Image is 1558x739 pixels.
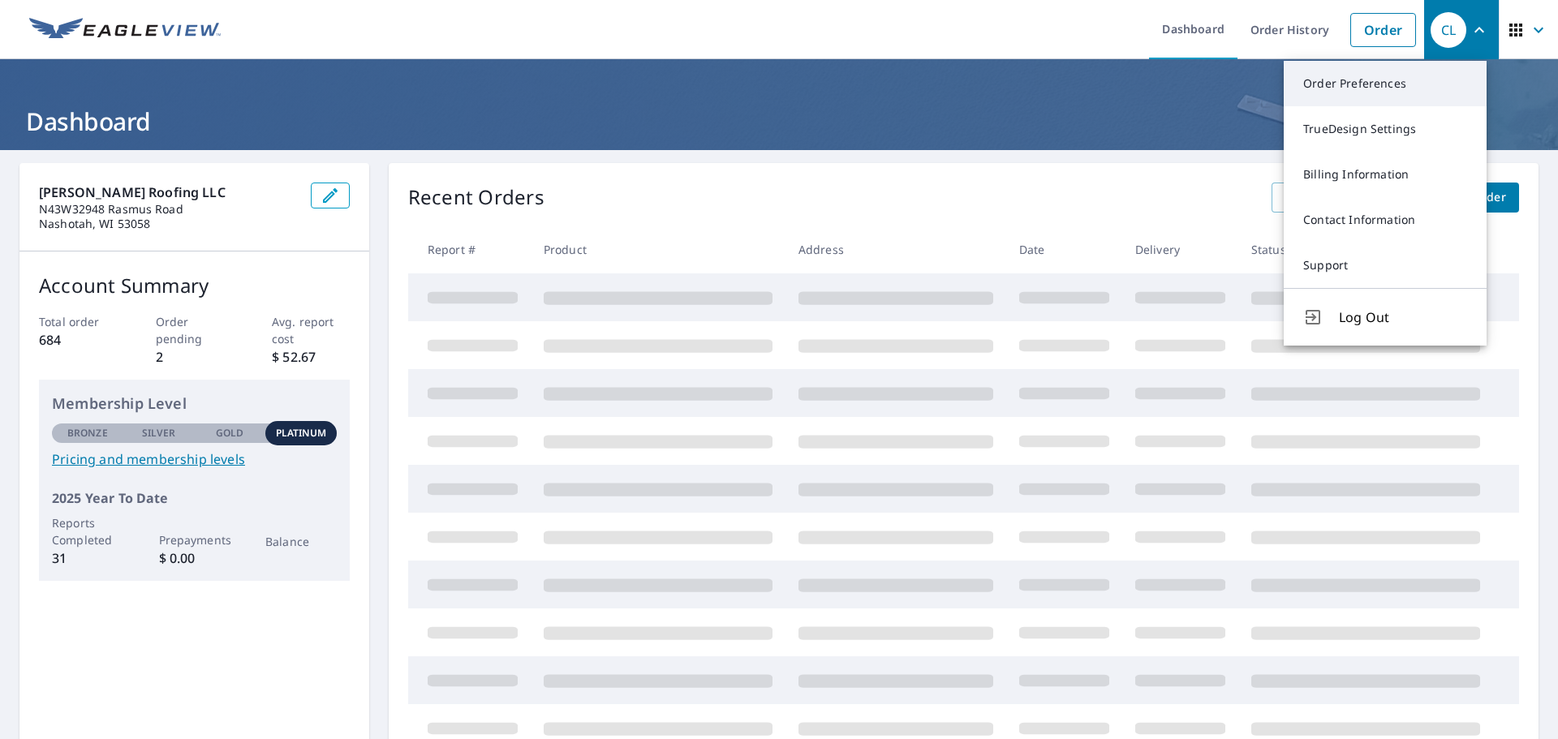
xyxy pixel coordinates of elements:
[272,313,350,347] p: Avg. report cost
[1284,288,1487,346] button: Log Out
[1284,243,1487,288] a: Support
[39,217,298,231] p: Nashotah, WI 53058
[29,18,221,42] img: EV Logo
[39,271,350,300] p: Account Summary
[39,202,298,217] p: N43W32948 Rasmus Road
[39,183,298,202] p: [PERSON_NAME] Roofing LLC
[531,226,785,273] th: Product
[272,347,350,367] p: $ 52.67
[1284,197,1487,243] a: Contact Information
[1431,12,1466,48] div: CL
[216,426,243,440] p: Gold
[156,313,234,347] p: Order pending
[408,183,544,213] p: Recent Orders
[1122,226,1238,273] th: Delivery
[52,449,337,469] a: Pricing and membership levels
[19,105,1539,138] h1: Dashboard
[142,426,176,440] p: Silver
[1284,152,1487,197] a: Billing Information
[1339,307,1467,327] span: Log Out
[39,330,117,350] p: 684
[156,347,234,367] p: 2
[1350,13,1416,47] a: Order
[52,514,123,548] p: Reports Completed
[1284,106,1487,152] a: TrueDesign Settings
[52,488,337,508] p: 2025 Year To Date
[1006,226,1122,273] th: Date
[67,426,108,440] p: Bronze
[52,393,337,415] p: Membership Level
[39,313,117,330] p: Total order
[1272,183,1387,213] a: View All Orders
[1284,61,1487,106] a: Order Preferences
[1238,226,1493,273] th: Status
[159,548,230,568] p: $ 0.00
[408,226,531,273] th: Report #
[276,426,327,440] p: Platinum
[265,533,337,550] p: Balance
[159,531,230,548] p: Prepayments
[785,226,1006,273] th: Address
[52,548,123,568] p: 31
